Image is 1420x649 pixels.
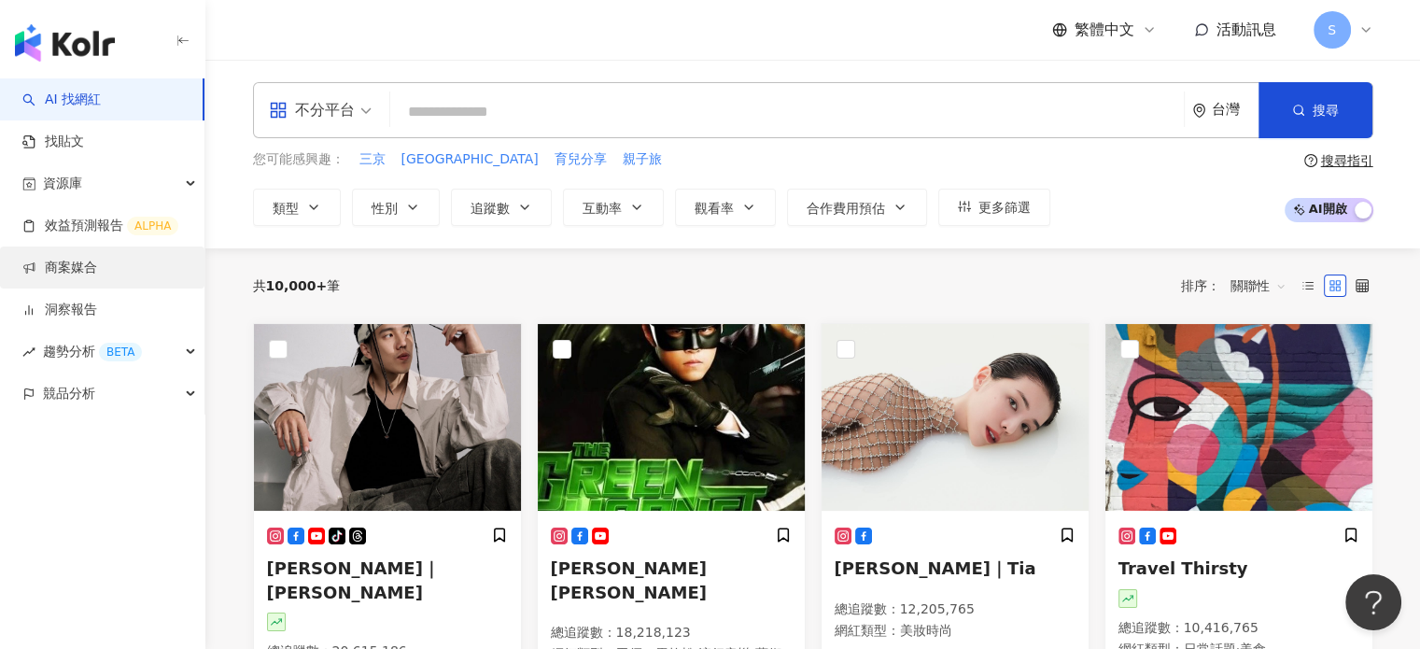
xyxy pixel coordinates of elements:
p: 總追蹤數 ： 12,205,765 [835,600,1076,619]
span: 搜尋 [1313,103,1339,118]
span: [GEOGRAPHIC_DATA] [401,150,539,169]
span: 更多篩選 [978,200,1031,215]
span: 合作費用預估 [807,201,885,216]
div: 不分平台 [269,95,355,125]
button: 親子旅 [622,149,663,170]
button: 性別 [352,189,440,226]
div: 台灣 [1212,102,1258,118]
span: 關聯性 [1230,271,1286,301]
span: 類型 [273,201,299,216]
button: 類型 [253,189,341,226]
span: 繁體中文 [1075,20,1134,40]
span: [PERSON_NAME] [PERSON_NAME] [551,558,707,601]
span: 追蹤數 [471,201,510,216]
span: 觀看率 [695,201,734,216]
button: 更多篩選 [938,189,1050,226]
span: appstore [269,101,288,120]
div: 搜尋指引 [1321,153,1373,168]
span: rise [22,346,35,359]
p: 總追蹤數 ： 10,416,765 [1118,619,1359,638]
div: 排序： [1181,271,1297,301]
iframe: Help Scout Beacon - Open [1345,574,1401,630]
span: 10,000+ [266,278,328,293]
p: 網紅類型 ： [835,622,1076,641]
span: 親子旅 [623,150,662,169]
span: [PERSON_NAME]｜[PERSON_NAME] [267,558,440,601]
span: 趨勢分析 [43,331,142,373]
span: S [1328,20,1336,40]
button: 追蹤數 [451,189,552,226]
span: 競品分析 [43,373,95,415]
img: KOL Avatar [1105,324,1372,511]
span: question-circle [1304,154,1317,167]
img: KOL Avatar [254,324,521,511]
a: 效益預測報告ALPHA [22,217,178,235]
span: Travel Thirsty [1118,558,1248,578]
button: 觀看率 [675,189,776,226]
button: 三京 [359,149,387,170]
p: 總追蹤數 ： 18,218,123 [551,624,792,642]
span: 美妝時尚 [900,623,952,638]
button: 互動率 [563,189,664,226]
span: 三京 [359,150,386,169]
a: 洞察報告 [22,301,97,319]
img: KOL Avatar [538,324,805,511]
span: environment [1192,104,1206,118]
span: 您可能感興趣： [253,150,344,169]
span: 資源庫 [43,162,82,205]
span: 活動訊息 [1216,21,1276,38]
img: logo [15,24,115,62]
div: 共 筆 [253,278,341,293]
span: [PERSON_NAME]｜Tia [835,558,1036,578]
div: BETA [99,343,142,361]
span: 育兒分享 [555,150,607,169]
a: 找貼文 [22,133,84,151]
a: 商案媒合 [22,259,97,277]
button: [GEOGRAPHIC_DATA] [401,149,540,170]
span: 互動率 [583,201,622,216]
span: 性別 [372,201,398,216]
button: 育兒分享 [554,149,608,170]
img: KOL Avatar [822,324,1089,511]
button: 搜尋 [1258,82,1372,138]
a: searchAI 找網紅 [22,91,101,109]
button: 合作費用預估 [787,189,927,226]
